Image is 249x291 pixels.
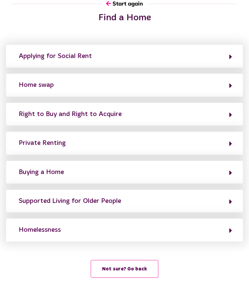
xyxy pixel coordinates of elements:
[17,225,232,235] button: Homelessness
[17,167,232,177] button: Buying a Home
[17,80,232,90] button: Home swap
[19,196,121,206] div: Supported Living for Older People
[19,138,66,148] div: Private Renting
[19,167,64,177] div: Buying a Home
[91,260,158,278] button: Not sure? Go back
[19,51,92,61] div: Applying for Social Rent
[19,225,61,235] div: Homelessness
[17,109,232,119] button: Right to Buy and Right to Acquire
[17,196,232,206] button: Supported Living for Older People
[17,138,232,148] button: Private Renting
[19,109,122,119] div: Right to Buy and Right to Acquire
[6,12,243,23] h2: Find a Home
[19,80,54,90] div: Home swap
[17,51,232,61] button: Applying for Social Rent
